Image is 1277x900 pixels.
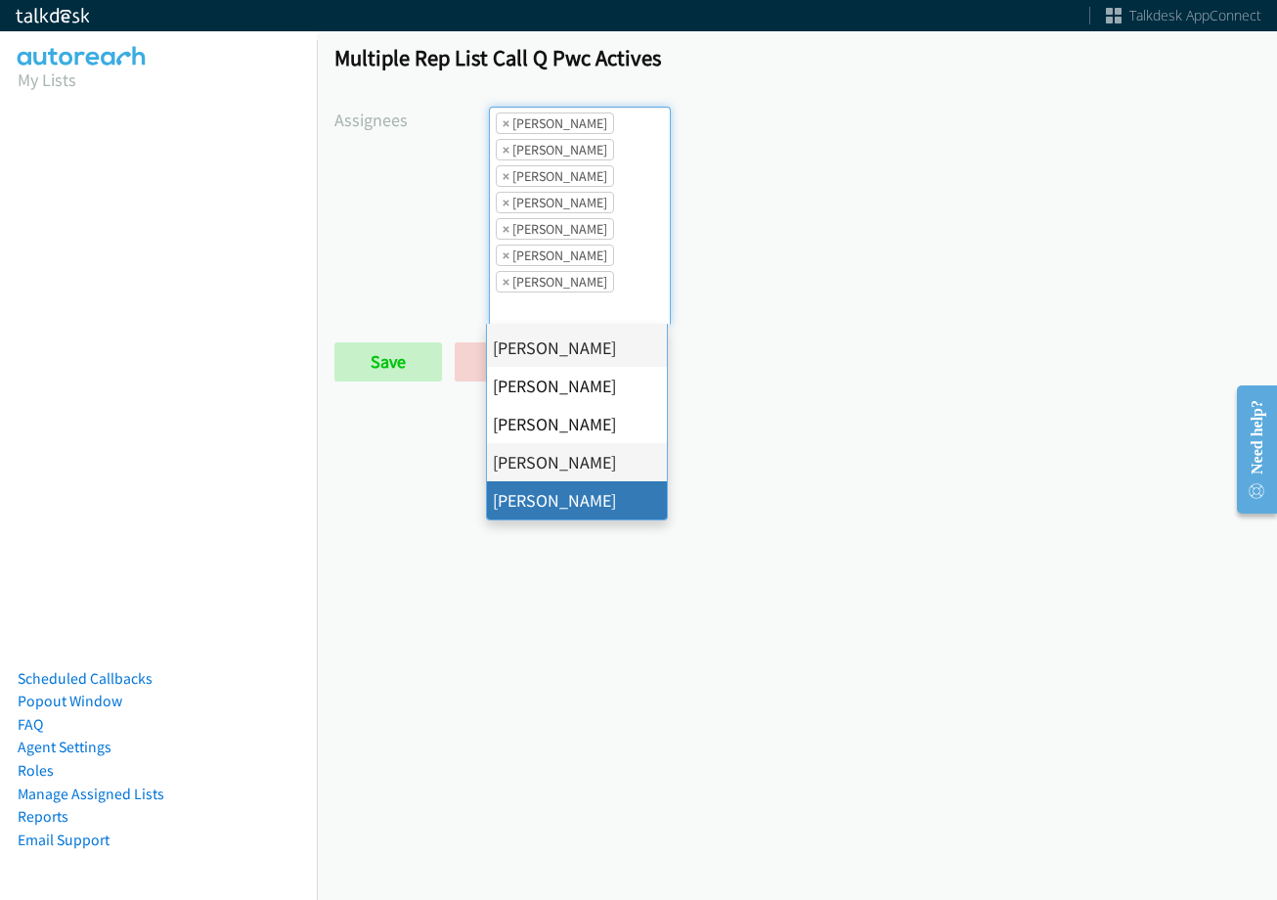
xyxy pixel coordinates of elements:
[18,761,54,780] a: Roles
[496,271,614,292] li: Tatiana Medina
[1220,372,1277,527] iframe: Resource Center
[1106,6,1261,25] a: Talkdesk AppConnect
[503,219,509,239] span: ×
[18,807,68,826] a: Reports
[503,166,509,186] span: ×
[496,139,614,160] li: Cathy Shahan
[18,692,122,710] a: Popout Window
[487,405,667,443] li: [PERSON_NAME]
[496,218,614,240] li: Jasmin Martinez
[18,831,110,849] a: Email Support
[18,68,76,91] a: My Lists
[503,272,509,292] span: ×
[487,443,667,481] li: [PERSON_NAME]
[503,140,509,159] span: ×
[455,342,563,382] a: Back
[503,113,509,133] span: ×
[487,367,667,405] li: [PERSON_NAME]
[18,785,164,803] a: Manage Assigned Lists
[334,342,442,382] input: Save
[496,245,614,266] li: Jordan Stehlik
[18,738,111,756] a: Agent Settings
[487,329,667,367] li: [PERSON_NAME]
[496,112,614,134] li: Alana Ruiz
[334,107,489,133] label: Assignees
[503,246,509,265] span: ×
[496,165,614,187] li: Charles Ross
[496,192,614,213] li: Daquaya Johnson
[18,715,43,734] a: FAQ
[503,193,509,212] span: ×
[487,481,667,519] li: [PERSON_NAME]
[18,669,153,688] a: Scheduled Callbacks
[334,44,1259,71] h1: Multiple Rep List Call Q Pwc Actives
